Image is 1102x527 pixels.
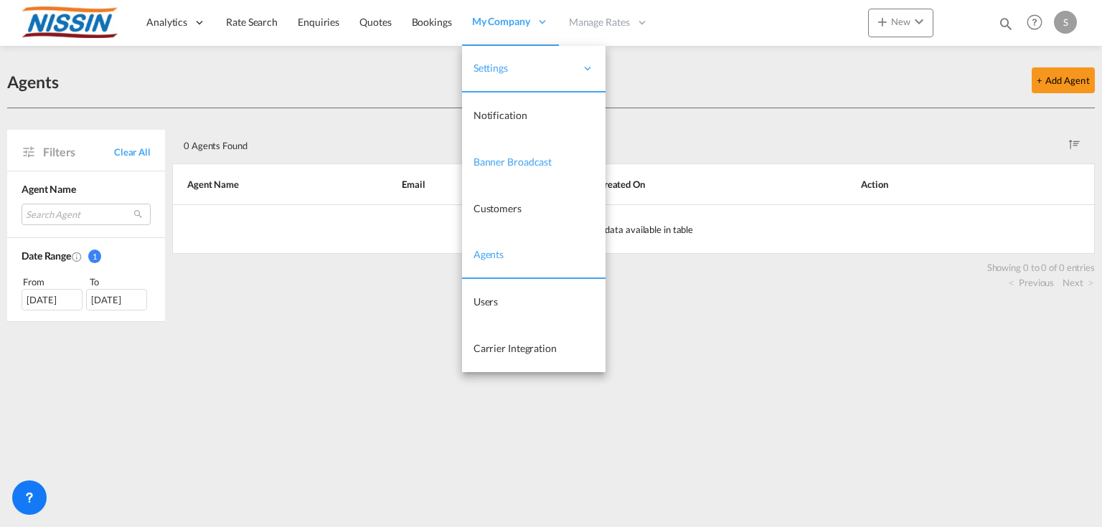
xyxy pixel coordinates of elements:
[226,16,278,28] span: Rate Search
[412,16,452,28] span: Bookings
[172,205,1095,254] td: No data available in table
[462,92,606,139] a: Notification
[825,163,1095,205] th: Action
[998,16,1014,37] div: icon-magnify
[474,248,504,260] span: Agents
[910,13,928,30] md-icon: icon-chevron-down
[298,16,339,28] span: Enquiries
[22,6,118,39] img: 485da9108dca11f0a63a77e390b9b49c.jpg
[114,146,151,158] span: Clear All
[172,163,366,205] th: Agent Name
[1054,11,1077,34] div: S
[998,16,1014,32] md-icon: icon-magnify
[22,250,71,262] span: Date Range
[22,183,76,195] span: Agent Name
[43,144,114,160] span: Filters
[366,163,562,205] th: Email
[569,15,630,29] span: Manage Rates
[88,250,101,263] span: 1
[874,16,928,27] span: New
[462,139,606,186] a: Banner Broadcast
[86,289,147,310] div: [DATE]
[1022,10,1047,34] span: Help
[88,275,151,289] div: To
[179,254,1095,274] div: Showing 0 to 0 of 0 entries
[474,342,557,354] span: Carrier Integration
[462,186,606,232] a: Customers
[472,14,530,29] span: My Company
[1022,10,1054,36] div: Help
[1063,276,1093,289] a: Next
[1009,276,1054,289] a: Previous
[474,109,527,121] span: Notification
[462,279,606,326] a: Users
[874,13,891,30] md-icon: icon-plus 400-fg
[178,128,1044,158] div: 0 Agents Found
[146,15,187,29] span: Analytics
[474,202,522,214] span: Customers
[562,163,825,205] th: Created On
[1044,128,1090,158] div: Sort by: Created on
[359,16,391,28] span: Quotes
[462,326,606,372] a: Carrier Integration
[71,251,83,262] md-icon: Created On
[22,289,83,310] div: [DATE]
[22,275,151,310] span: From To [DATE][DATE]
[1032,67,1095,93] button: + Add Agent
[22,275,85,289] div: From
[462,232,606,279] a: Agents
[7,70,58,93] div: Agents
[474,295,499,308] span: Users
[474,61,575,75] span: Settings
[462,46,606,92] div: Settings
[868,9,933,37] button: icon-plus 400-fgNewicon-chevron-down
[474,156,552,168] span: Banner Broadcast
